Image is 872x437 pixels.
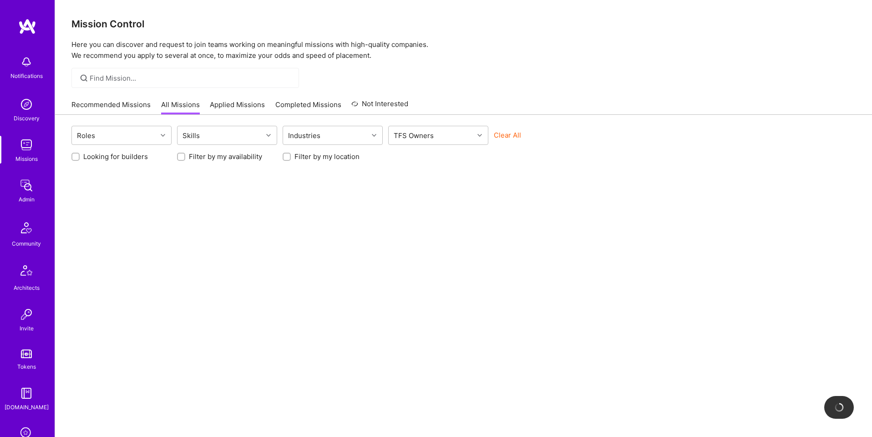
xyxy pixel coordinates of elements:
[266,133,271,138] i: icon Chevron
[71,18,856,30] h3: Mission Control
[17,95,35,113] img: discovery
[161,100,200,115] a: All Missions
[14,113,40,123] div: Discovery
[17,53,35,71] img: bell
[17,136,35,154] img: teamwork
[19,195,35,204] div: Admin
[5,402,49,412] div: [DOMAIN_NAME]
[12,239,41,248] div: Community
[275,100,341,115] a: Completed Missions
[90,73,292,83] input: Find Mission...
[833,401,845,413] img: loading
[17,305,35,324] img: Invite
[391,129,436,142] div: TFS Owners
[17,384,35,402] img: guide book
[15,217,37,239] img: Community
[189,152,262,161] label: Filter by my availability
[161,133,165,138] i: icon Chevron
[180,129,202,142] div: Skills
[15,261,37,283] img: Architects
[18,18,36,35] img: logo
[10,71,43,81] div: Notifications
[372,133,376,138] i: icon Chevron
[20,324,34,333] div: Invite
[17,176,35,195] img: admin teamwork
[17,362,36,371] div: Tokens
[75,129,97,142] div: Roles
[494,130,521,140] button: Clear All
[286,129,323,142] div: Industries
[71,39,856,61] p: Here you can discover and request to join teams working on meaningful missions with high-quality ...
[79,73,89,83] i: icon SearchGrey
[210,100,265,115] a: Applied Missions
[294,152,360,161] label: Filter by my location
[351,98,408,115] a: Not Interested
[71,100,151,115] a: Recommended Missions
[21,350,32,358] img: tokens
[14,283,40,293] div: Architects
[15,154,38,164] div: Missions
[477,133,482,138] i: icon Chevron
[83,152,148,161] label: Looking for builders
